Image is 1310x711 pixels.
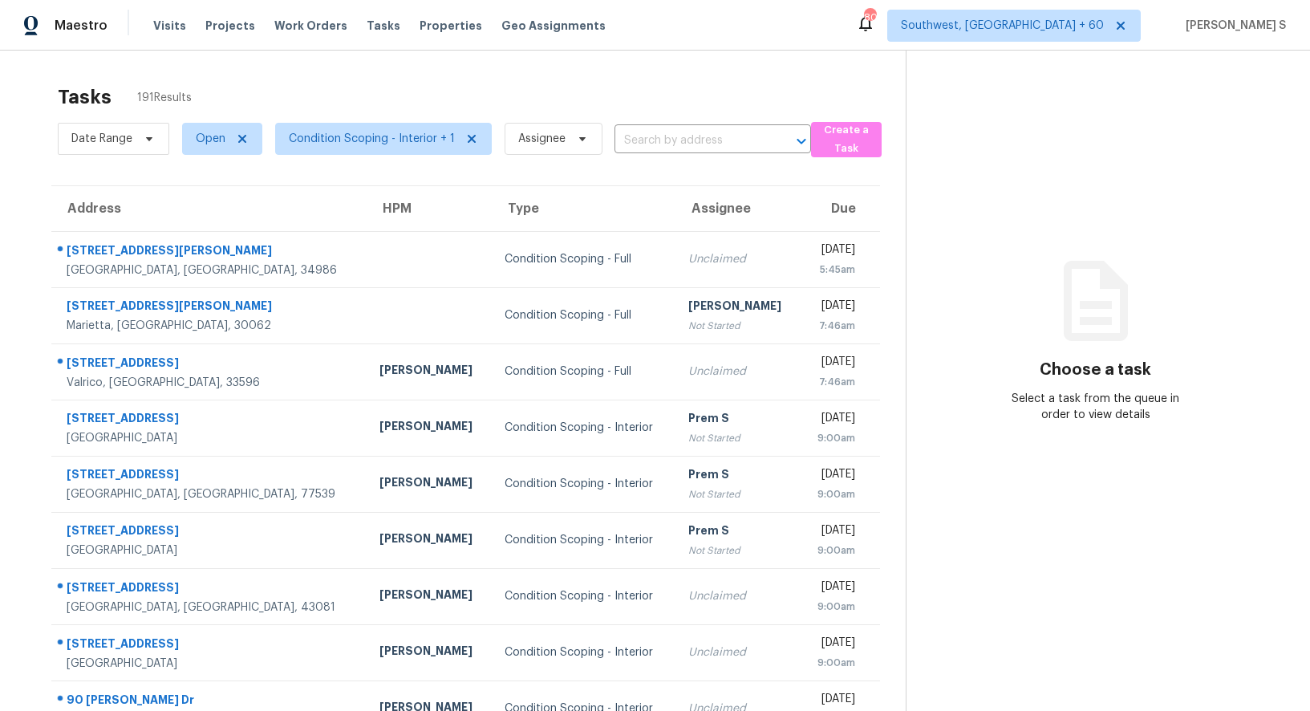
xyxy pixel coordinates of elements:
div: Not Started [688,318,788,334]
div: [GEOGRAPHIC_DATA], [GEOGRAPHIC_DATA], 77539 [67,486,354,502]
span: Condition Scoping - Interior + 1 [289,131,455,147]
div: Not Started [688,430,788,446]
span: Southwest, [GEOGRAPHIC_DATA] + 60 [901,18,1104,34]
div: [STREET_ADDRESS][PERSON_NAME] [67,242,354,262]
h2: Tasks [58,89,112,105]
span: Geo Assignments [501,18,606,34]
div: [PERSON_NAME] [379,530,479,551]
div: Condition Scoping - Full [505,251,663,267]
span: Open [196,131,225,147]
th: Address [51,186,367,231]
div: [DATE] [813,691,855,711]
span: Visits [153,18,186,34]
div: [GEOGRAPHIC_DATA], [GEOGRAPHIC_DATA], 34986 [67,262,354,278]
span: Tasks [367,20,400,31]
div: [STREET_ADDRESS][PERSON_NAME] [67,298,354,318]
span: [PERSON_NAME] S [1179,18,1286,34]
th: Type [492,186,675,231]
div: Select a task from the queue in order to view details [1001,391,1190,423]
h3: Choose a task [1040,362,1151,378]
div: 9:00am [813,599,855,615]
div: [GEOGRAPHIC_DATA] [67,542,354,559]
th: HPM [367,186,492,231]
span: Create a Task [819,121,874,158]
div: [STREET_ADDRESS] [67,579,354,599]
div: Unclaimed [688,644,788,660]
div: [DATE] [813,298,855,318]
div: [DATE] [813,579,855,599]
div: [STREET_ADDRESS] [67,466,354,486]
div: Condition Scoping - Interior [505,420,663,436]
button: Create a Task [811,122,882,157]
span: Maestro [55,18,107,34]
div: [PERSON_NAME] [379,362,479,382]
th: Due [801,186,880,231]
div: [DATE] [813,522,855,542]
div: [STREET_ADDRESS] [67,636,354,656]
div: Not Started [688,542,788,559]
div: 9:00am [813,655,855,671]
span: 191 Results [137,90,192,106]
div: [GEOGRAPHIC_DATA] [67,656,354,672]
span: Date Range [71,131,132,147]
span: Work Orders [274,18,347,34]
div: 5:45am [813,262,855,278]
div: Condition Scoping - Interior [505,588,663,604]
div: [DATE] [813,242,855,262]
input: Search by address [614,128,766,153]
div: 803 [864,10,875,26]
div: 9:00am [813,542,855,559]
div: Condition Scoping - Full [505,307,663,323]
span: Projects [205,18,255,34]
div: Prem S [688,466,788,486]
div: Condition Scoping - Full [505,364,663,380]
div: [GEOGRAPHIC_DATA] [67,430,354,446]
div: [STREET_ADDRESS] [67,410,354,430]
div: [PERSON_NAME] [379,587,479,607]
div: Condition Scoping - Interior [505,644,663,660]
div: Not Started [688,486,788,502]
div: [GEOGRAPHIC_DATA], [GEOGRAPHIC_DATA], 43081 [67,599,354,616]
div: 7:46am [813,374,855,390]
div: [PERSON_NAME] [379,643,479,663]
div: [STREET_ADDRESS] [67,522,354,542]
th: Assignee [675,186,801,231]
div: Unclaimed [688,588,788,604]
div: Valrico, [GEOGRAPHIC_DATA], 33596 [67,375,354,391]
div: [DATE] [813,466,855,486]
div: [STREET_ADDRESS] [67,355,354,375]
div: 7:46am [813,318,855,334]
div: [PERSON_NAME] [379,418,479,438]
div: [DATE] [813,354,855,374]
div: [PERSON_NAME] [379,474,479,494]
span: Properties [420,18,482,34]
div: Unclaimed [688,251,788,267]
div: 9:00am [813,430,855,446]
div: Prem S [688,410,788,430]
div: Marietta, [GEOGRAPHIC_DATA], 30062 [67,318,354,334]
div: Unclaimed [688,364,788,380]
div: [PERSON_NAME] [688,298,788,318]
div: [DATE] [813,635,855,655]
div: 9:00am [813,486,855,502]
button: Open [790,130,813,152]
div: [DATE] [813,410,855,430]
span: Assignee [518,131,566,147]
div: Prem S [688,522,788,542]
div: Condition Scoping - Interior [505,532,663,548]
div: Condition Scoping - Interior [505,476,663,492]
